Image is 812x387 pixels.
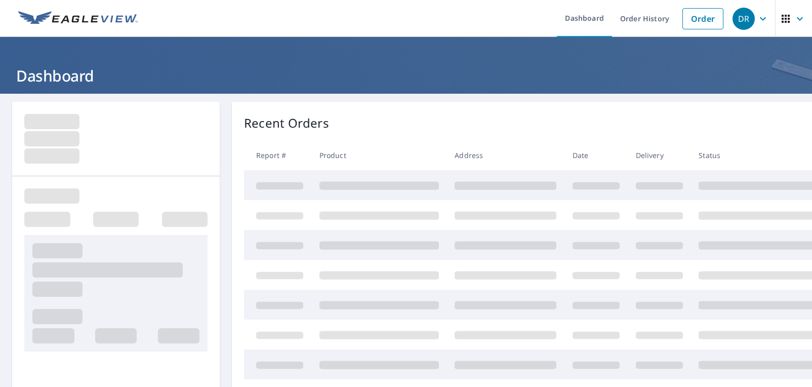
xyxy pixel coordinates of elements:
th: Product [311,140,447,170]
div: DR [733,8,755,30]
th: Date [564,140,628,170]
th: Address [446,140,564,170]
th: Delivery [628,140,691,170]
img: EV Logo [18,11,138,26]
h1: Dashboard [12,65,800,86]
th: Report # [244,140,311,170]
a: Order [682,8,723,29]
p: Recent Orders [244,114,329,132]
